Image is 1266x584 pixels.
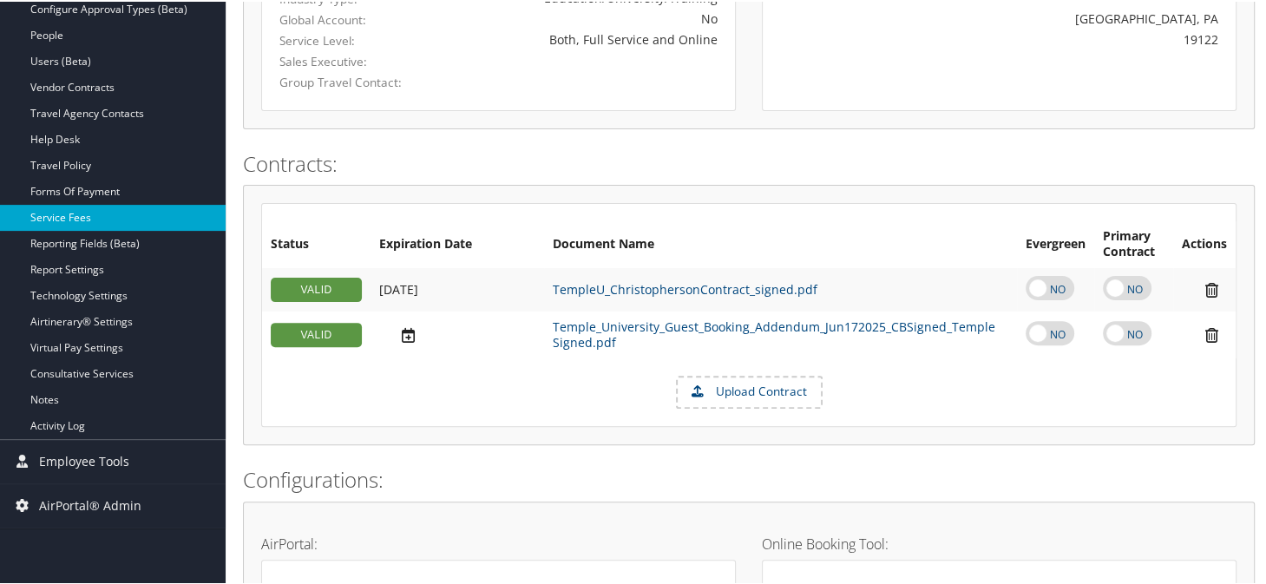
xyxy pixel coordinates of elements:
[243,148,1255,177] h2: Contracts:
[553,279,817,296] a: TempleU_ChristophersonContract_signed.pdf
[379,279,418,296] span: [DATE]
[1197,279,1227,298] i: Remove Contract
[896,8,1218,26] div: [GEOGRAPHIC_DATA], PA
[279,30,408,48] label: Service Level:
[1197,325,1227,343] i: Remove Contract
[1173,220,1236,266] th: Actions
[243,463,1255,493] h2: Configurations:
[261,535,736,549] h4: AirPortal:
[271,276,362,300] div: VALID
[762,535,1236,549] h4: Online Booking Tool:
[271,321,362,345] div: VALID
[371,220,544,266] th: Expiration Date
[279,51,408,69] label: Sales Executive:
[262,220,371,266] th: Status
[553,317,995,349] a: Temple_University_Guest_Booking_Addendum_Jun172025_CBSigned_Temple Signed.pdf
[678,376,821,405] label: Upload Contract
[39,438,129,482] span: Employee Tools
[896,29,1218,47] div: 19122
[434,29,718,47] div: Both, Full Service and Online
[39,482,141,526] span: AirPortal® Admin
[379,280,535,296] div: Add/Edit Date
[279,10,408,27] label: Global Account:
[434,8,718,26] div: No
[1017,220,1094,266] th: Evergreen
[279,72,408,89] label: Group Travel Contact:
[379,325,535,343] div: Add/Edit Date
[544,220,1017,266] th: Document Name
[1094,220,1173,266] th: Primary Contract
